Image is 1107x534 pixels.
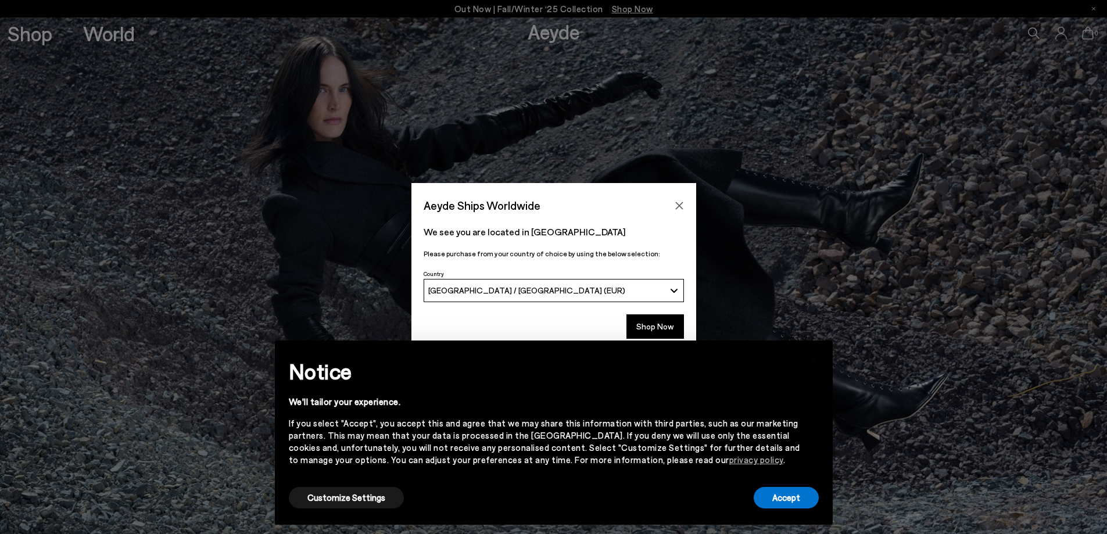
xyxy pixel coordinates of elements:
[289,396,800,408] div: We'll tailor your experience.
[424,248,684,259] p: Please purchase from your country of choice by using the below selection:
[754,487,819,508] button: Accept
[424,195,540,216] span: Aeyde Ships Worldwide
[424,225,684,239] p: We see you are located in [GEOGRAPHIC_DATA]
[800,344,828,372] button: Close this notice
[626,314,684,339] button: Shop Now
[671,197,688,214] button: Close
[424,270,444,277] span: Country
[810,349,818,366] span: ×
[428,285,625,295] span: [GEOGRAPHIC_DATA] / [GEOGRAPHIC_DATA] (EUR)
[289,356,800,386] h2: Notice
[289,487,404,508] button: Customize Settings
[289,417,800,466] div: If you select "Accept", you accept this and agree that we may share this information with third p...
[729,454,783,465] a: privacy policy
